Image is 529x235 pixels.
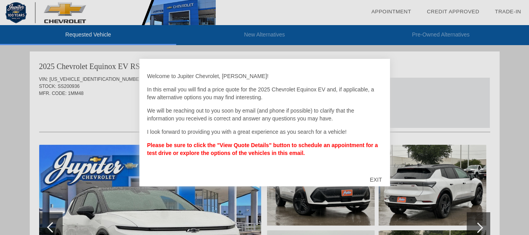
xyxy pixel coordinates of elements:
p: Welcome to Jupiter Chevrolet, [PERSON_NAME]! [147,72,382,80]
a: Appointment [371,9,411,15]
a: Trade-In [495,9,521,15]
p: We will be reaching out to you soon by email (and phone if possible) to clarify that the informat... [147,107,382,122]
div: EXIT [362,168,390,191]
p: I look forward to providing you with a great experience as you search for a vehicle! [147,128,382,136]
strong: Please be sure to click the "View Quote Details" button to schedule an appointment for a test dri... [147,142,378,156]
a: Credit Approved [427,9,479,15]
p: In this email you will find a price quote for the 2025 Chevrolet Equinox EV and, if applicable, a... [147,86,382,101]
